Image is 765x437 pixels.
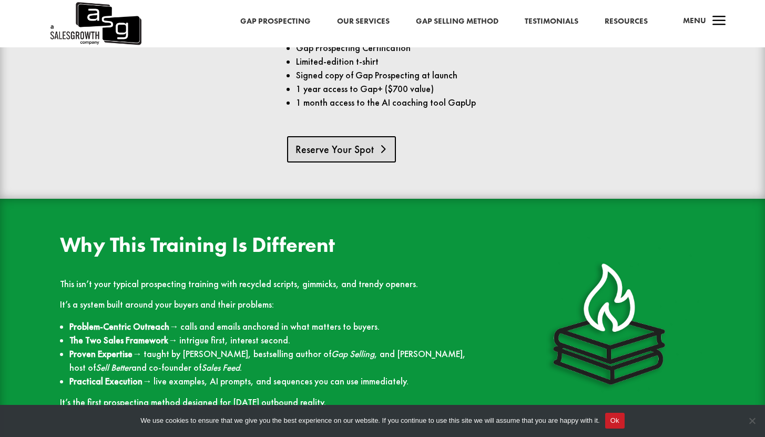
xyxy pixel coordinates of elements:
[60,397,478,408] p: It’s the first prospecting method designed for [DATE] outbound reality.
[60,235,478,261] h2: Why This Training Is Different
[287,136,396,162] a: Reserve Your Spot
[69,320,478,333] li: → calls and emails anchored in what matters to buyers.
[201,362,240,373] em: Sales Feed
[69,334,168,346] strong: The Two Sales Framework
[337,15,390,28] a: Our Services
[60,279,478,299] p: This isn’t your typical prospecting training with recycled scripts, gimmicks, and trendy openers.
[69,347,478,374] li: → taught by [PERSON_NAME], bestselling author of , and [PERSON_NAME], host of and co-founder of .
[331,348,374,360] em: Gap Selling
[60,299,478,320] p: It’s a system built around your buyers and their problems:
[683,15,706,26] span: Menu
[296,96,705,109] li: 1 month access to the AI coaching tool GapUp
[605,413,625,429] button: Ok
[525,15,578,28] a: Testimonials
[69,348,132,360] strong: Proven Expertise
[709,11,730,32] span: a
[96,362,131,373] em: Sell Better
[296,41,705,55] li: Gap Prospecting Certification
[514,235,705,426] img: Flame Shadow
[747,415,757,426] span: No
[296,56,379,67] span: Limited-edition t-shirt
[69,321,169,332] strong: Problem-Centric Outreach
[69,375,142,387] strong: Practical Execution
[416,15,498,28] a: Gap Selling Method
[296,68,705,82] li: Signed copy of Gap Prospecting at launch
[240,15,311,28] a: Gap Prospecting
[296,82,705,96] li: 1 year access to Gap+ ($700 value)
[605,15,648,28] a: Resources
[140,415,599,426] span: We use cookies to ensure that we give you the best experience on our website. If you continue to ...
[69,374,478,388] li: → live examples, AI prompts, and sequences you can use immediately.
[69,333,478,347] li: → intrigue first, interest second.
